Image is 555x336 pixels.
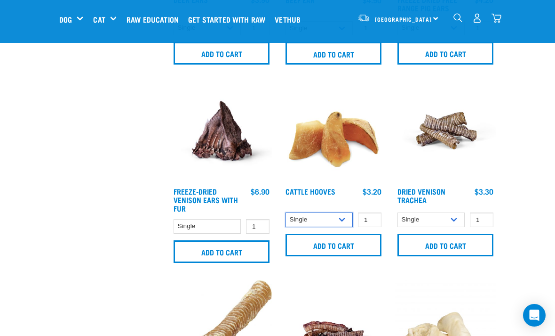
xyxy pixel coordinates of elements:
[174,240,270,263] input: Add to cart
[397,42,493,65] input: Add to cart
[363,187,381,196] div: $3.20
[186,0,272,38] a: Get started with Raw
[93,14,105,25] a: Cat
[59,14,72,25] a: Dog
[397,189,445,202] a: Dried Venison Trachea
[171,82,272,182] img: Raw Essentials Freeze Dried Deer Ears With Fur
[285,234,381,256] input: Add to cart
[492,13,501,23] img: home-icon@2x.png
[395,82,496,182] img: Stack of treats for pets including venison trachea
[397,234,493,256] input: Add to cart
[174,42,270,65] input: Add to cart
[523,304,546,327] div: Open Intercom Messenger
[174,189,238,210] a: Freeze-Dried Venison Ears with Fur
[285,189,335,193] a: Cattle Hooves
[124,0,186,38] a: Raw Education
[285,42,381,65] input: Add to cart
[470,213,493,227] input: 1
[475,187,493,196] div: $3.30
[251,187,270,196] div: $6.90
[283,82,384,182] img: Pile Of Cattle Hooves Treats For Dogs
[272,0,308,38] a: Vethub
[453,13,462,22] img: home-icon-1@2x.png
[472,13,482,23] img: user.png
[358,213,381,227] input: 1
[357,14,370,22] img: van-moving.png
[246,219,270,234] input: 1
[375,17,432,21] span: [GEOGRAPHIC_DATA]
